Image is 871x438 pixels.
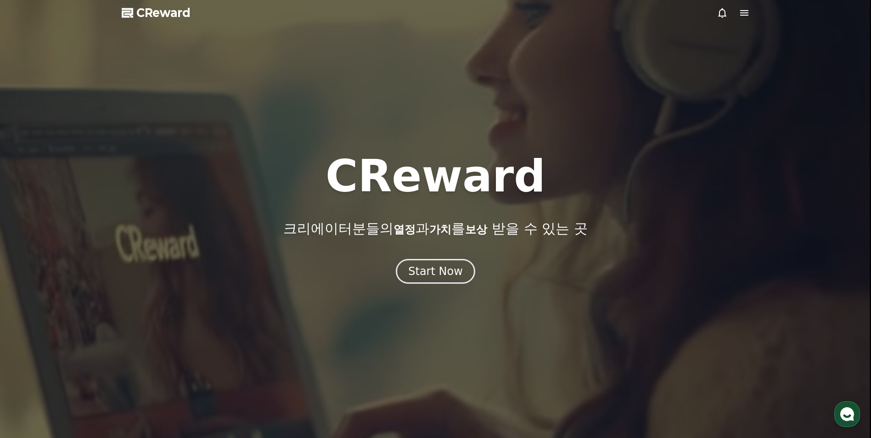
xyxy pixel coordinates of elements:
[84,305,95,313] span: 대화
[122,6,191,20] a: CReward
[396,259,475,284] button: Start Now
[396,268,475,277] a: Start Now
[29,305,34,312] span: 홈
[3,291,61,314] a: 홈
[283,220,587,237] p: 크리에이터분들의 과 를 받을 수 있는 곳
[393,223,416,236] span: 열정
[61,291,118,314] a: 대화
[142,305,153,312] span: 설정
[326,154,545,198] h1: CReward
[465,223,487,236] span: 보상
[429,223,451,236] span: 가치
[408,264,463,279] div: Start Now
[136,6,191,20] span: CReward
[118,291,176,314] a: 설정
